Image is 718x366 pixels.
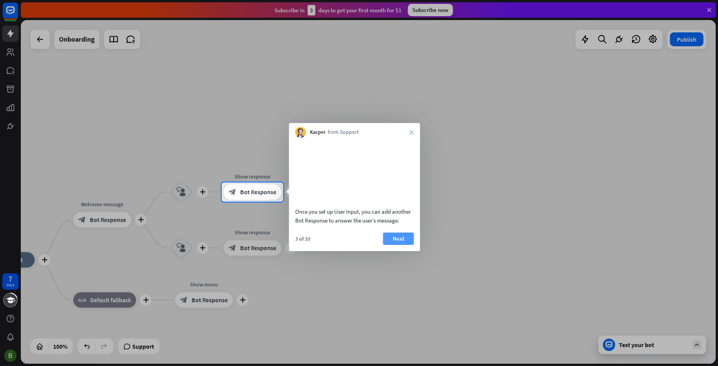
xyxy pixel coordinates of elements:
[409,130,414,135] i: close
[383,233,414,245] button: Next
[328,128,359,136] span: from Support
[295,235,310,242] div: 3 of 10
[310,128,326,136] span: Kacper
[6,3,29,26] button: Open LiveChat chat widget
[229,188,236,196] i: block_bot_response
[240,188,276,196] span: Bot Response
[295,207,414,225] div: Once you set up User Input, you can add another Bot Response to answer the user’s message.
